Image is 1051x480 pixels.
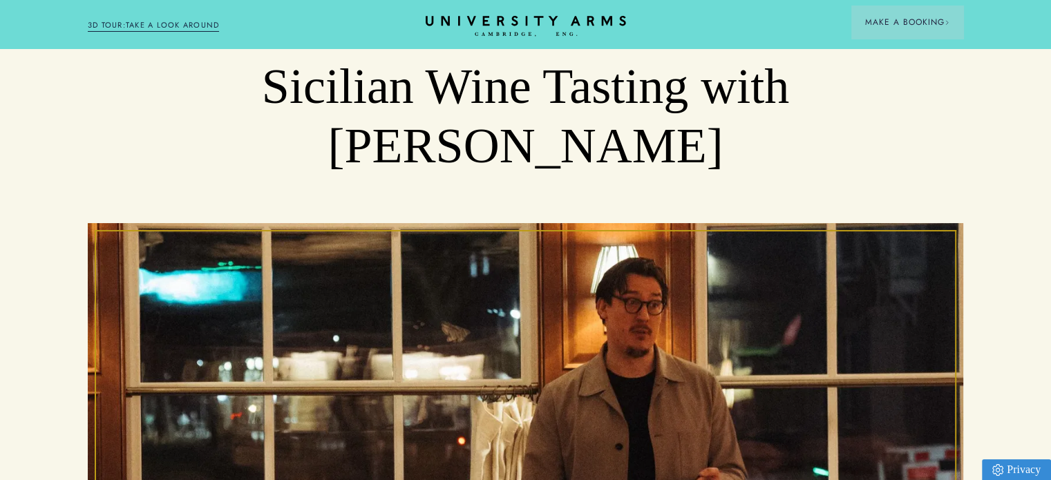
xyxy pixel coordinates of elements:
h1: Sicilian Wine Tasting with [PERSON_NAME] [176,57,876,175]
button: Make a BookingArrow icon [851,6,963,39]
img: Privacy [992,464,1003,476]
a: Privacy [982,459,1051,480]
a: Home [426,16,626,37]
img: Arrow icon [945,20,949,25]
a: 3D TOUR:TAKE A LOOK AROUND [88,19,220,32]
span: Make a Booking [865,16,949,28]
